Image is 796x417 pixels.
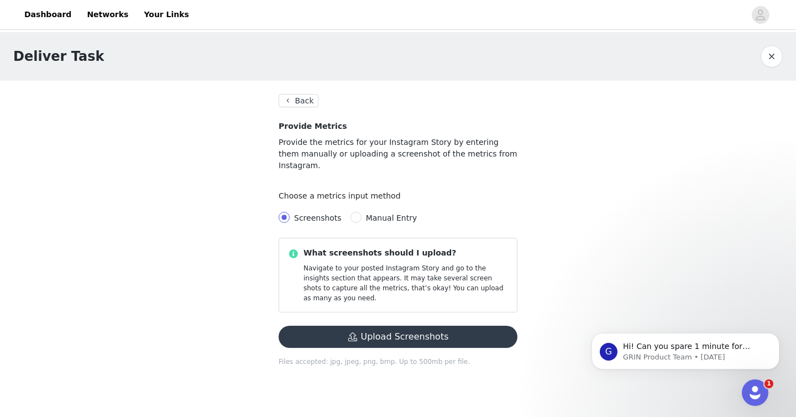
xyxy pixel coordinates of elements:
label: Choose a metrics input method [279,191,406,200]
h4: Provide Metrics [279,121,517,132]
span: 1 [764,379,773,388]
span: Manual Entry [366,213,417,222]
span: Upload Screenshots [279,333,517,342]
div: avatar [755,6,766,24]
span: Screenshots [294,213,342,222]
p: Navigate to your posted Instagram Story and go to the insights section that appears. It may take ... [303,263,508,303]
a: Your Links [137,2,196,27]
p: What screenshots should I upload? [303,247,508,259]
p: Files accepted: jpg, jpeg, png, bmp. Up to 500mb per file. [279,357,517,367]
a: Networks [80,2,135,27]
iframe: Intercom notifications message [575,310,796,387]
iframe: Intercom live chat [742,379,768,406]
button: Upload Screenshots [279,326,517,348]
p: Provide the metrics for your Instagram Story by entering them manually or uploading a screenshot ... [279,137,517,171]
a: Dashboard [18,2,78,27]
button: Back [279,94,318,107]
h1: Deliver Task [13,46,104,66]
